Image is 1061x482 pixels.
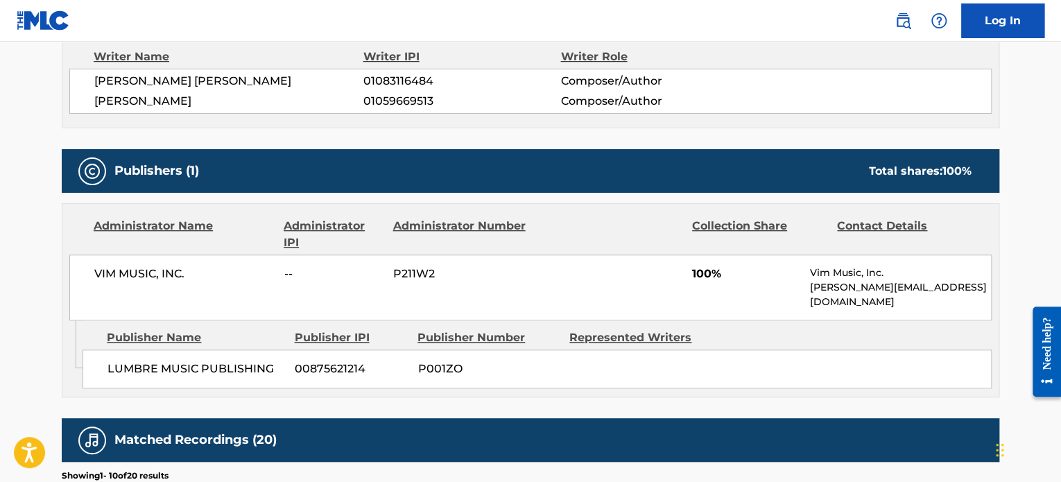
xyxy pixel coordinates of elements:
[1022,296,1061,408] iframe: Resource Center
[417,361,559,377] span: P001ZO
[925,7,953,35] div: Help
[62,470,169,482] p: Showing 1 - 10 of 20 results
[294,329,407,346] div: Publisher IPI
[363,93,560,110] span: 01059669513
[17,10,70,31] img: MLC Logo
[931,12,947,29] img: help
[961,3,1044,38] a: Log In
[869,163,972,180] div: Total shares:
[692,218,827,251] div: Collection Share
[284,218,382,251] div: Administrator IPI
[94,266,274,282] span: VIM MUSIC, INC.
[992,415,1061,482] iframe: Chat Widget
[84,163,101,180] img: Publishers
[560,93,740,110] span: Composer/Author
[692,266,800,282] span: 100%
[84,432,101,449] img: Matched Recordings
[996,429,1004,471] div: Drag
[114,432,277,448] h5: Matched Recordings (20)
[889,7,917,35] a: Public Search
[363,73,560,89] span: 01083116484
[114,163,199,179] h5: Publishers (1)
[942,164,972,178] span: 100 %
[94,93,363,110] span: [PERSON_NAME]
[107,329,284,346] div: Publisher Name
[417,329,559,346] div: Publisher Number
[393,218,527,251] div: Administrator Number
[295,361,407,377] span: 00875621214
[393,266,528,282] span: P211W2
[895,12,911,29] img: search
[363,49,561,65] div: Writer IPI
[107,361,284,377] span: LUMBRE MUSIC PUBLISHING
[810,266,991,280] p: Vim Music, Inc.
[284,266,383,282] span: --
[569,329,711,346] div: Represented Writers
[94,73,363,89] span: [PERSON_NAME] [PERSON_NAME]
[810,280,991,309] p: [PERSON_NAME][EMAIL_ADDRESS][DOMAIN_NAME]
[560,49,740,65] div: Writer Role
[94,49,363,65] div: Writer Name
[560,73,740,89] span: Composer/Author
[837,218,972,251] div: Contact Details
[94,218,273,251] div: Administrator Name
